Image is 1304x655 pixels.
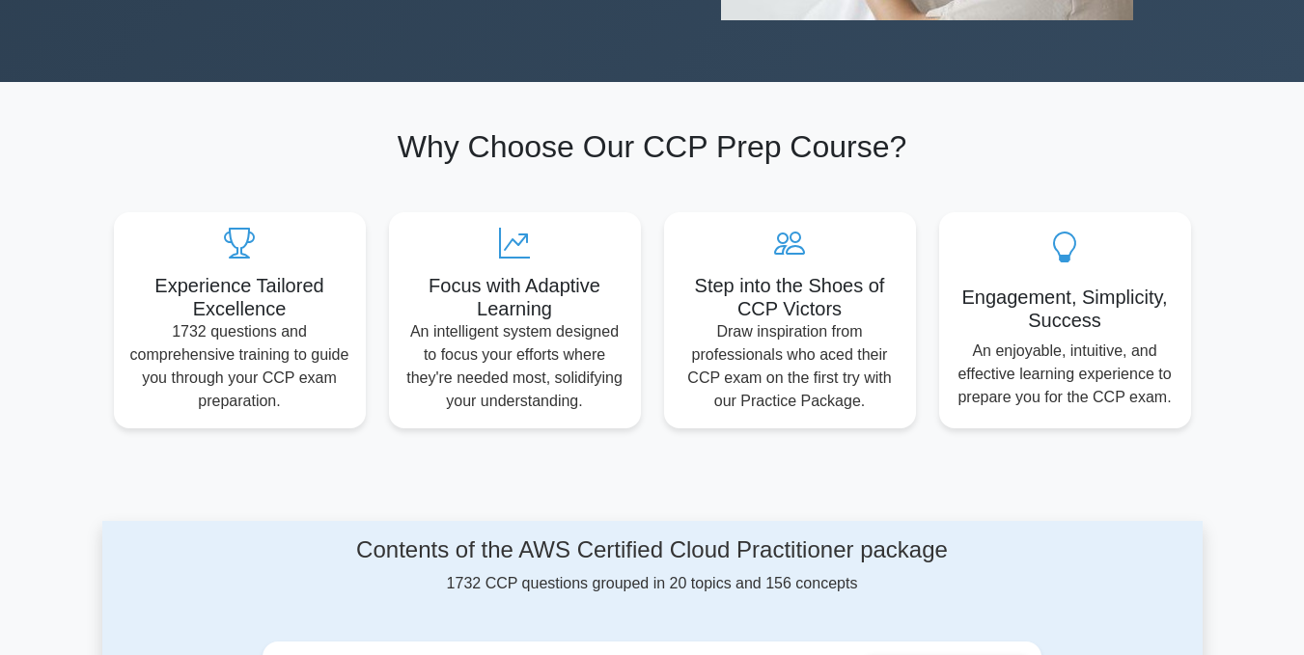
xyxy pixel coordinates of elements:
h5: Step into the Shoes of CCP Victors [680,274,901,320]
div: 1732 CCP questions grouped in 20 topics and 156 concepts [263,536,1041,595]
h4: Contents of the AWS Certified Cloud Practitioner package [263,536,1041,564]
p: Draw inspiration from professionals who aced their CCP exam on the first try with our Practice Pa... [680,320,901,413]
h5: Experience Tailored Excellence [129,274,350,320]
h2: Why Choose Our CCP Prep Course? [114,128,1191,165]
p: An enjoyable, intuitive, and effective learning experience to prepare you for the CCP exam. [955,340,1176,409]
h5: Engagement, Simplicity, Success [955,286,1176,332]
h5: Focus with Adaptive Learning [404,274,625,320]
p: An intelligent system designed to focus your efforts where they're needed most, solidifying your ... [404,320,625,413]
p: 1732 questions and comprehensive training to guide you through your CCP exam preparation. [129,320,350,413]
